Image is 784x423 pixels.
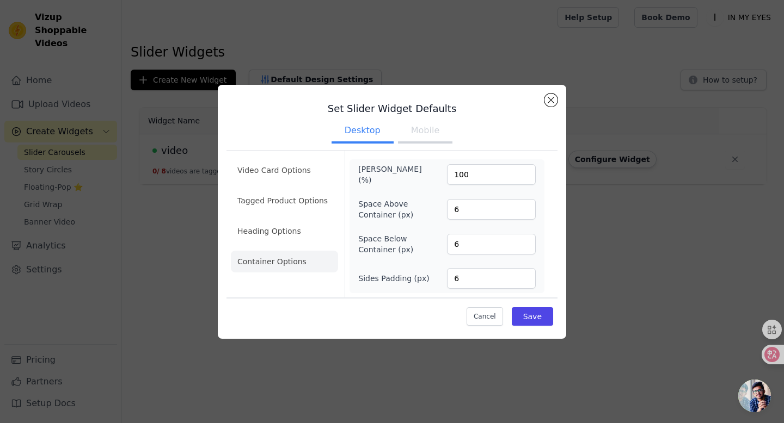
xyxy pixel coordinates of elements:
button: Mobile [398,120,452,144]
li: Container Options [231,251,338,272]
label: Sides Padding (px) [358,273,429,284]
label: [PERSON_NAME] (%) [358,164,418,185]
button: Save [512,307,553,326]
a: Open chat [738,380,771,412]
li: Video Card Options [231,159,338,181]
li: Heading Options [231,220,338,242]
li: Tagged Product Options [231,190,338,211]
label: Space Below Container (px) [358,233,418,255]
button: Desktop [332,120,394,144]
h3: Set Slider Widget Defaults [226,102,558,115]
button: Close modal [544,94,558,107]
button: Cancel [467,307,503,326]
label: Space Above Container (px) [358,198,418,220]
